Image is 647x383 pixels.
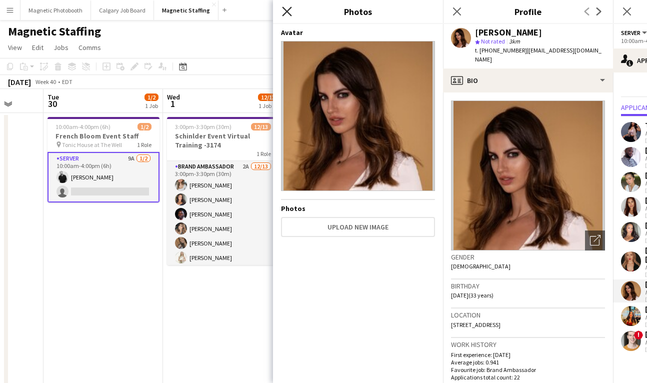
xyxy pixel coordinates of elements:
app-job-card: 3:00pm-3:30pm (30m)12/13Schinlder Event Virtual Training -31741 RoleBrand Ambassador2A12/133:00pm... [167,117,279,265]
span: 1 Role [256,150,271,157]
span: 3:00pm-3:30pm (30m) [175,123,231,130]
p: Applications total count: 22 [451,373,605,381]
span: Week 40 [33,78,58,85]
button: Upload new image [281,217,435,237]
span: Not rated [481,37,505,45]
div: EDT [62,78,72,85]
span: View [8,43,22,52]
span: Comms [78,43,101,52]
span: 1/2 [137,123,151,130]
a: Comms [74,41,105,54]
div: [PERSON_NAME] [475,28,542,37]
h3: French Bloom Event Staff [47,131,159,140]
span: Server [621,29,640,36]
h1: Magnetic Staffing [8,24,101,39]
span: t. [PHONE_NUMBER] [475,46,527,54]
span: Jobs [53,43,68,52]
button: Magnetic Staffing [154,0,218,20]
span: Tue [47,92,59,101]
app-card-role: Server9A1/210:00am-4:00pm (6h)[PERSON_NAME] [47,152,159,202]
span: 1 [165,98,180,109]
a: View [4,41,26,54]
div: 1 Job [145,102,158,109]
span: [DEMOGRAPHIC_DATA] [451,262,510,270]
h3: Work history [451,340,605,349]
a: Jobs [49,41,72,54]
h3: Schinlder Event Virtual Training -3174 [167,131,279,149]
span: Tonic House at The Well [62,141,122,148]
button: Magnetic Photobooth [20,0,91,20]
div: Bio [443,68,613,92]
span: 30 [46,98,59,109]
span: ! [634,330,643,339]
a: Edit [28,41,47,54]
h3: Photos [273,5,443,18]
div: Open photos pop-in [585,230,605,250]
span: 1/2 [144,93,158,101]
span: 12/13 [251,123,271,130]
h4: Avatar [281,28,435,37]
span: 1 Role [137,141,151,148]
h3: Gender [451,252,605,261]
span: 12/13 [258,93,278,101]
span: Edit [32,43,43,52]
p: Favourite job: Brand Ambassador [451,366,605,373]
div: [DATE] [8,77,31,87]
h3: Birthday [451,281,605,290]
span: | [EMAIL_ADDRESS][DOMAIN_NAME] [475,46,601,63]
span: [STREET_ADDRESS] [451,321,500,328]
p: Average jobs: 0.941 [451,358,605,366]
span: Wed [167,92,180,101]
app-card-role: Brand Ambassador2A12/133:00pm-3:30pm (30m)[PERSON_NAME][PERSON_NAME][PERSON_NAME][PERSON_NAME][PE... [167,161,279,369]
p: First experience: [DATE] [451,351,605,358]
img: Crew avatar [281,41,435,191]
img: Crew avatar or photo [451,100,605,250]
h4: Photos [281,204,435,213]
app-job-card: 10:00am-4:00pm (6h)1/2French Bloom Event Staff Tonic House at The Well1 RoleServer9A1/210:00am-4:... [47,117,159,202]
span: 3km [507,37,522,45]
h3: Profile [443,5,613,18]
h3: Location [451,310,605,319]
button: Calgary Job Board [91,0,154,20]
span: [DATE] (33 years) [451,291,493,299]
div: 1 Job [258,102,277,109]
span: 10:00am-4:00pm (6h) [55,123,110,130]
